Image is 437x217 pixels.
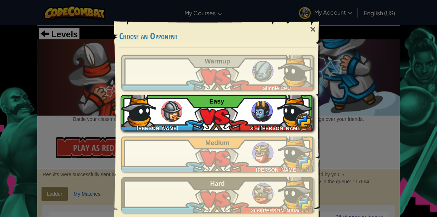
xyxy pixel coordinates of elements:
a: [PERSON_NAME]XI-6 [PERSON_NAME] VALONIKE Z [121,95,314,130]
a: Simple CPU [121,55,314,90]
img: bVOALgAAAAZJREFUAwC6xeJXyo7EAgAAAABJRU5ErkJggg== [278,51,314,87]
img: ogres_ladder_easy.png [251,101,273,122]
span: Medium [205,139,229,146]
img: bVOALgAAAAZJREFUAwC6xeJXyo7EAgAAAABJRU5ErkJggg== [278,174,314,209]
span: [PERSON_NAME] [137,126,178,131]
span: Easy [209,98,224,105]
img: bVOALgAAAAZJREFUAwC6xeJXyo7EAgAAAABJRU5ErkJggg== [121,91,156,127]
h3: Choose an Opponent [119,32,316,41]
img: bVOALgAAAAZJREFUAwC6xeJXyo7EAgAAAABJRU5ErkJggg== [278,133,314,168]
span: Hard [210,180,225,187]
div: × [305,19,321,40]
span: [PERSON_NAME] [256,167,297,173]
span: XI-6 [PERSON_NAME] VALONIKE Z [250,126,302,138]
span: Warmup [205,58,230,65]
img: ogres_ladder_medium.png [252,142,273,163]
img: ogres_ladder_hard.png [252,183,273,204]
span: XI-6/[PERSON_NAME] [251,208,303,213]
a: XI-6/[PERSON_NAME] [121,177,314,213]
img: humans_ladder_easy.png [161,101,182,122]
a: [PERSON_NAME] [121,137,314,172]
img: bVOALgAAAAZJREFUAwC6xeJXyo7EAgAAAABJRU5ErkJggg== [277,91,313,127]
img: ogres_ladder_tutorial.png [252,61,273,82]
span: Simple CPU [263,85,291,91]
